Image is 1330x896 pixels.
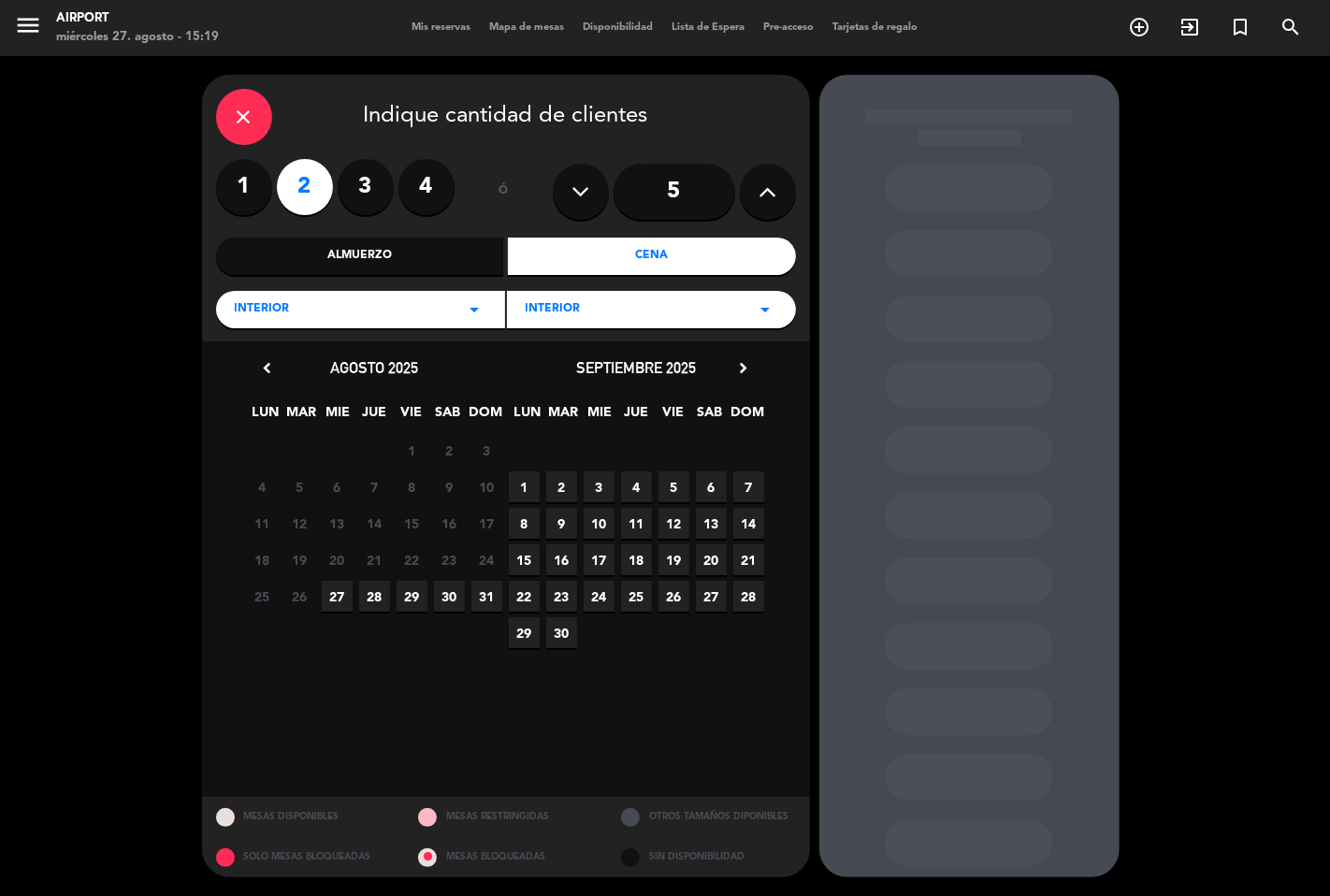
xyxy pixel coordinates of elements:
span: 26 [658,581,689,612]
span: 5 [658,471,689,502]
i: exit_to_app [1178,16,1201,38]
span: 21 [359,544,390,575]
span: 2 [546,471,577,502]
span: Mapa de mesas [481,22,574,33]
span: 21 [733,544,764,575]
div: ó [473,159,534,224]
span: 26 [284,581,315,612]
div: MESAS DISPONIBLES [202,797,405,837]
span: 5 [284,471,315,502]
span: 28 [359,581,390,612]
span: SAB [694,401,725,432]
span: 3 [584,471,614,502]
span: Mis reservas [403,22,481,33]
span: Disponibilidad [574,22,663,33]
span: MIE [323,401,354,432]
span: VIE [396,401,426,432]
span: 15 [509,544,540,575]
div: SOLO MESAS BLOQUEADAS [202,837,405,877]
span: 19 [658,544,689,575]
span: 18 [621,544,652,575]
i: search [1279,16,1302,38]
span: 12 [284,508,315,539]
span: 29 [509,617,540,648]
span: 8 [397,471,427,502]
span: 14 [359,508,390,539]
span: 8 [509,508,540,539]
i: add_circle_outline [1128,16,1150,38]
i: close [233,106,255,128]
label: 2 [277,159,333,215]
div: Almuerzo [216,238,504,275]
span: 23 [546,581,577,612]
span: 18 [247,544,278,575]
span: MAR [286,401,317,432]
div: OTROS TAMAÑOS DIPONIBLES [607,797,810,837]
span: 13 [322,508,353,539]
span: 22 [397,544,427,575]
span: 25 [621,581,652,612]
span: MAR [548,401,579,432]
span: Pre-acceso [755,22,824,33]
span: MIE [585,401,615,432]
span: 10 [471,471,502,502]
label: 1 [216,159,272,215]
span: 17 [584,544,614,575]
div: MESAS RESTRINGIDAS [404,797,607,837]
i: arrow_drop_down [464,298,486,321]
div: miércoles 27. agosto - 15:19 [56,28,219,47]
span: 6 [322,471,353,502]
i: chevron_right [734,358,754,378]
button: menu [14,11,42,46]
span: 30 [434,581,465,612]
span: 20 [696,544,727,575]
span: 9 [546,508,577,539]
span: 19 [284,544,315,575]
span: 1 [509,471,540,502]
span: 24 [584,581,614,612]
span: JUE [621,401,652,432]
span: INTERIOR [526,300,581,319]
span: 7 [359,471,390,502]
span: 13 [696,508,727,539]
span: 23 [434,544,465,575]
span: 25 [247,581,278,612]
i: arrow_drop_down [755,298,777,321]
span: agosto 2025 [331,358,419,377]
i: menu [14,11,42,39]
i: chevron_left [258,358,278,378]
span: 20 [322,544,353,575]
div: SIN DISPONIBILIDAD [607,837,810,877]
span: SAB [432,401,463,432]
div: Airport [56,9,219,28]
span: 16 [546,544,577,575]
span: DOM [730,401,761,432]
span: 11 [247,508,278,539]
span: 7 [733,471,764,502]
span: 22 [509,581,540,612]
span: 29 [397,581,427,612]
label: 3 [338,159,394,215]
span: 11 [621,508,652,539]
span: 27 [696,581,727,612]
span: 16 [434,508,465,539]
i: turned_in_not [1229,16,1251,38]
span: 30 [546,617,577,648]
label: 4 [398,159,455,215]
span: VIE [658,401,688,432]
span: 4 [247,471,278,502]
span: 17 [471,508,502,539]
span: 12 [658,508,689,539]
div: MESAS BLOQUEADAS [404,837,607,877]
span: septiembre 2025 [577,358,697,377]
span: 10 [584,508,614,539]
span: 31 [471,581,502,612]
span: JUE [359,401,390,432]
span: 9 [434,471,465,502]
span: 24 [471,544,502,575]
span: 2 [434,435,465,466]
span: Interior [235,300,290,319]
div: Indique cantidad de clientes [216,89,796,145]
span: LUN [250,401,281,432]
span: 4 [621,471,652,502]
